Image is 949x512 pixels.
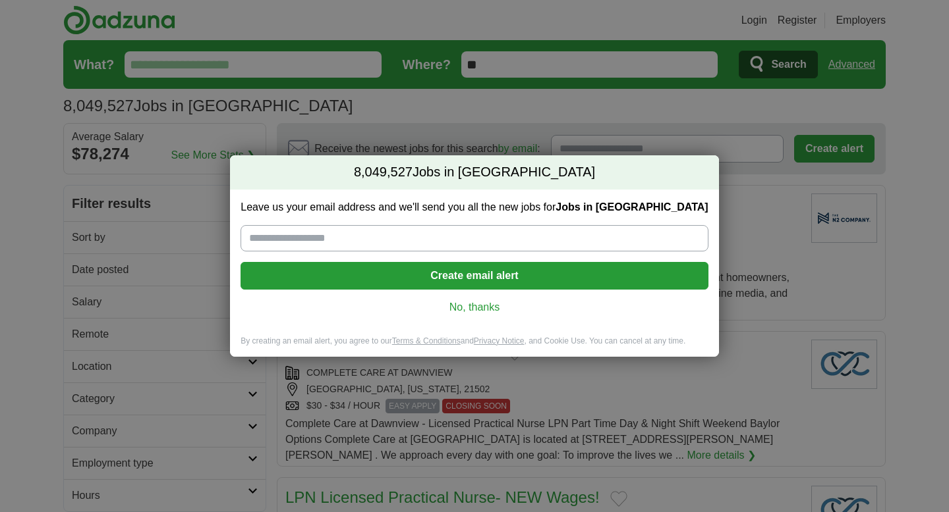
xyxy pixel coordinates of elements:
a: No, thanks [251,300,697,315]
label: Leave us your email address and we'll send you all the new jobs for [241,200,708,215]
h2: Jobs in [GEOGRAPHIC_DATA] [230,155,718,190]
button: Create email alert [241,262,708,290]
div: By creating an email alert, you agree to our and , and Cookie Use. You can cancel at any time. [230,336,718,357]
a: Terms & Conditions [392,336,461,346]
a: Privacy Notice [474,336,525,346]
strong: Jobs in [GEOGRAPHIC_DATA] [556,201,708,213]
span: 8,049,527 [354,163,413,182]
